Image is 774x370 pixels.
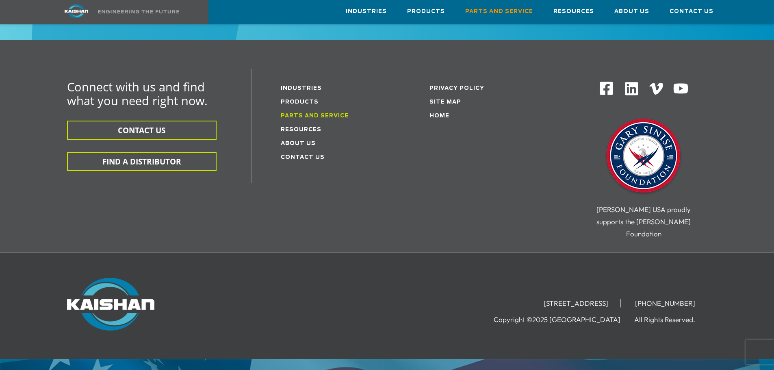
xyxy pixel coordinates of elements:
a: Contact Us [670,0,713,22]
img: Kaishan [67,278,154,331]
li: All Rights Reserved. [634,316,707,324]
a: Parts and Service [465,0,533,22]
span: Parts and Service [465,7,533,16]
a: Contact Us [281,155,325,160]
span: [PERSON_NAME] USA proudly supports the [PERSON_NAME] Foundation [596,205,691,238]
a: Industries [281,86,322,91]
span: Resources [553,7,594,16]
a: Privacy Policy [429,86,484,91]
span: Industries [346,7,387,16]
a: Resources [553,0,594,22]
li: [STREET_ADDRESS] [531,299,621,307]
img: Linkedin [624,81,640,97]
a: Products [407,0,445,22]
a: About Us [281,141,316,146]
img: Vimeo [649,83,663,95]
a: Parts and service [281,113,349,119]
img: Facebook [599,81,614,96]
button: CONTACT US [67,121,217,140]
span: Connect with us and find what you need right now. [67,79,208,108]
img: kaishan logo [46,4,107,18]
a: Site Map [429,100,461,105]
li: Copyright ©2025 [GEOGRAPHIC_DATA] [494,316,633,324]
span: About Us [614,7,649,16]
a: About Us [614,0,649,22]
button: FIND A DISTRIBUTOR [67,152,217,171]
a: Home [429,113,449,119]
img: Gary Sinise Foundation [603,116,684,197]
a: Products [281,100,319,105]
a: Industries [346,0,387,22]
span: Products [407,7,445,16]
img: Youtube [673,81,689,97]
a: Resources [281,127,321,132]
img: Engineering the future [98,10,179,13]
li: [PHONE_NUMBER] [623,299,707,307]
span: Contact Us [670,7,713,16]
